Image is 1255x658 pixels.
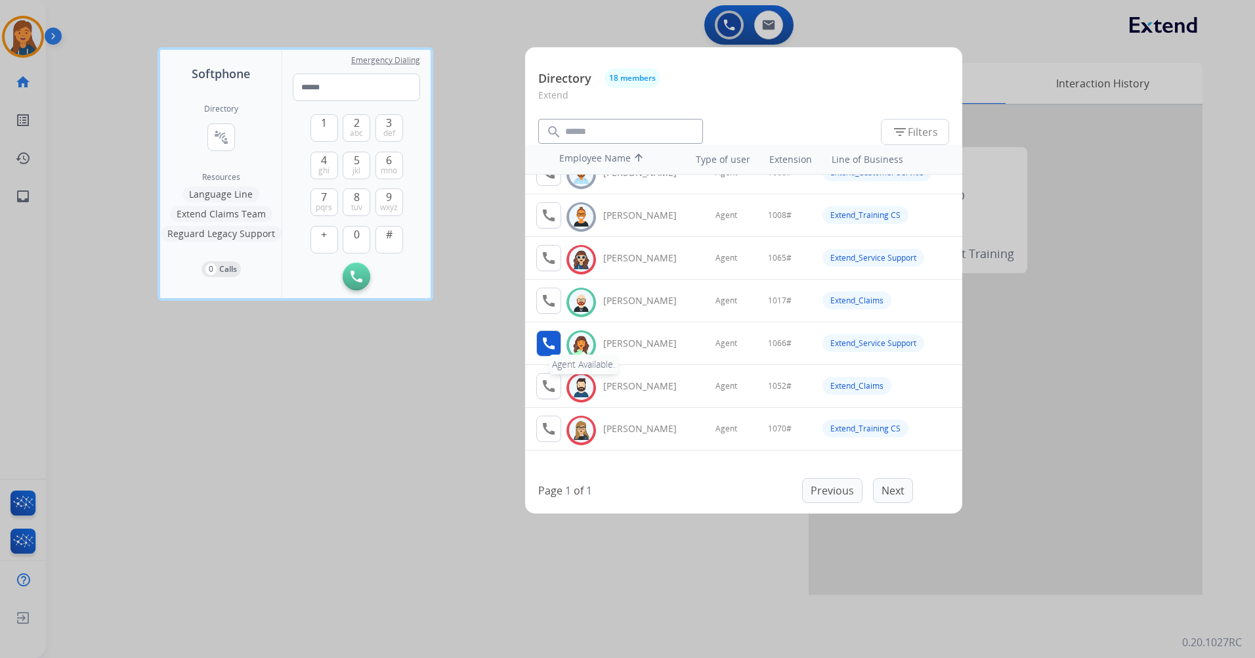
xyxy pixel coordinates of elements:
[822,377,891,395] div: Extend_Claims
[192,64,250,83] span: Softphone
[603,209,691,222] div: [PERSON_NAME]
[205,263,217,275] p: 0
[822,206,908,224] div: Extend_Training CS
[310,226,338,253] button: +
[553,145,671,174] th: Employee Name
[715,424,737,434] span: Agent
[1182,634,1242,650] p: 0.20.1027RC
[219,263,237,275] p: Calls
[603,337,691,350] div: [PERSON_NAME]
[572,250,591,270] img: avatar
[170,206,272,222] button: Extend Claims Team
[351,202,362,213] span: tuv
[768,381,792,391] span: 1052#
[715,253,737,263] span: Agent
[354,189,360,205] span: 8
[768,253,792,263] span: 1065#
[822,292,891,309] div: Extend_Claims
[603,422,691,435] div: [PERSON_NAME]
[715,296,737,306] span: Agent
[541,208,557,223] mat-icon: call
[381,165,397,176] span: mno
[538,88,949,112] p: Extend
[605,68,660,88] button: 18 members
[822,334,924,352] div: Extend_Service Support
[881,119,949,145] button: Filters
[343,188,370,216] button: 8tuv
[383,128,395,139] span: def
[536,330,561,357] button: Agent Available.
[603,252,691,265] div: [PERSON_NAME]
[375,226,403,253] button: #
[343,152,370,179] button: 5jkl
[572,420,591,441] img: avatar
[343,226,370,253] button: 0
[541,293,557,309] mat-icon: call
[892,124,938,140] span: Filters
[204,104,238,114] h2: Directory
[572,378,591,398] img: avatar
[202,172,240,183] span: Resources
[825,146,956,173] th: Line of Business
[354,227,360,242] span: 0
[538,70,591,87] p: Directory
[310,114,338,142] button: 1
[541,421,557,437] mat-icon: call
[546,124,562,140] mat-icon: search
[768,296,792,306] span: 1017#
[386,227,393,242] span: #
[538,483,563,498] p: Page
[375,152,403,179] button: 6mno
[321,152,327,168] span: 4
[310,188,338,216] button: 7pqrs
[549,355,618,374] div: Agent Available.
[715,381,737,391] span: Agent
[603,380,691,393] div: [PERSON_NAME]
[354,115,360,131] span: 2
[822,249,924,267] div: Extend_Service Support
[715,338,737,349] span: Agent
[768,338,792,349] span: 1066#
[572,292,591,313] img: avatar
[541,250,557,266] mat-icon: call
[386,189,392,205] span: 9
[892,124,908,140] mat-icon: filter_list
[375,188,403,216] button: 9wxyz
[350,128,363,139] span: abc
[603,294,691,307] div: [PERSON_NAME]
[375,114,403,142] button: 3def
[541,336,557,351] mat-icon: call
[677,146,757,173] th: Type of user
[715,210,737,221] span: Agent
[202,261,241,277] button: 0Calls
[386,152,392,168] span: 6
[161,226,282,242] button: Reguard Legacy Support
[822,420,908,437] div: Extend_Training CS
[182,186,259,202] button: Language Line
[574,483,584,498] p: of
[572,335,591,355] img: avatar
[318,165,330,176] span: ghi
[343,114,370,142] button: 2abc
[572,207,591,227] img: avatar
[541,378,557,394] mat-icon: call
[763,146,819,173] th: Extension
[316,202,332,213] span: pqrs
[386,115,392,131] span: 3
[380,202,398,213] span: wxyz
[768,210,792,221] span: 1008#
[321,115,327,131] span: 1
[352,165,360,176] span: jkl
[351,271,362,282] img: call-button
[768,424,792,434] span: 1070#
[213,129,229,145] mat-icon: connect_without_contact
[310,152,338,179] button: 4ghi
[354,152,360,168] span: 5
[351,55,420,66] span: Emergency Dialing
[321,189,327,205] span: 7
[321,227,327,242] span: +
[631,152,647,167] mat-icon: arrow_upward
